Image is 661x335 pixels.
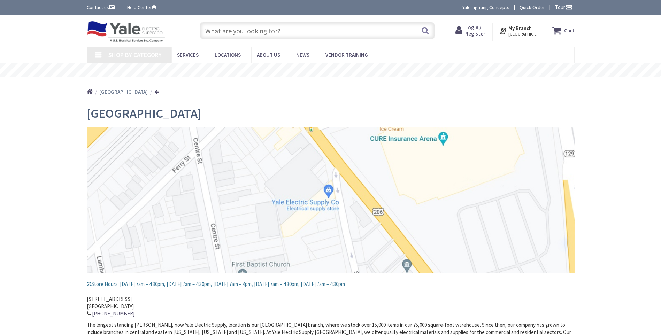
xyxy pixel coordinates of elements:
a: Quick Order [520,4,545,11]
span: [GEOGRAPHIC_DATA], [GEOGRAPHIC_DATA] [508,31,538,37]
strong: [GEOGRAPHIC_DATA] [99,88,148,95]
img: Yale Electric Supply Co. [87,21,166,42]
a: Help Center [127,4,156,11]
span: Login / Register [465,24,485,37]
span: Services [177,52,199,58]
a: [PHONE_NUMBER] [92,310,134,317]
a: Cart [552,24,575,37]
address: [STREET_ADDRESS] [GEOGRAPHIC_DATA] [87,288,575,318]
img: Trenton Yale_3.jpg [87,127,575,273]
span: Store Hours: [DATE] 7am – 4:30pm, [DATE] 7am – 4:30pm, [DATE] 7am – 4pm, [DATE] 7am – 4:30pm, [DA... [87,281,345,287]
a: Contact us [87,4,116,11]
span: Locations [215,52,241,58]
span: Vendor Training [325,52,368,58]
a: Yale Lighting Concepts [462,4,509,11]
span: News [296,52,309,58]
strong: My Branch [508,25,532,31]
span: Tour [555,4,573,10]
div: My Branch [GEOGRAPHIC_DATA], [GEOGRAPHIC_DATA] [499,24,538,37]
strong: Cart [564,24,575,37]
span: Shop By Category [108,51,162,59]
span: About Us [257,52,280,58]
input: What are you looking for? [200,22,435,39]
span: [GEOGRAPHIC_DATA] [87,106,201,121]
a: Login / Register [455,24,485,37]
